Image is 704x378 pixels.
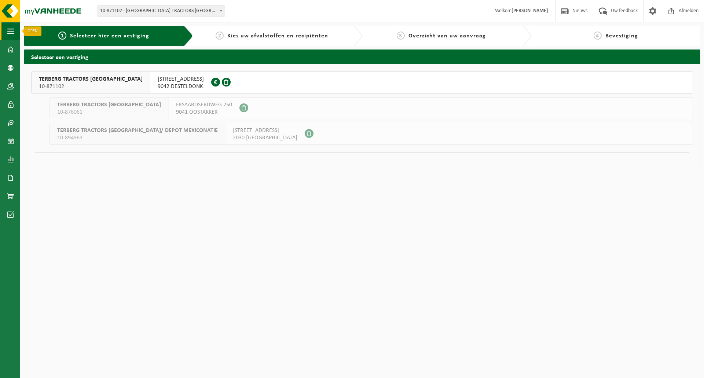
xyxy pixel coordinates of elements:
[176,109,232,116] span: 9041 OOSTAKKER
[227,33,328,39] span: Kies uw afvalstoffen en recipiënten
[57,101,161,109] span: TERBERG TRACTORS [GEOGRAPHIC_DATA]
[57,109,161,116] span: 10-876061
[57,127,218,134] span: TERBERG TRACTORS [GEOGRAPHIC_DATA]/ DEPOT MEXICONATIE
[233,127,297,134] span: [STREET_ADDRESS]
[24,49,700,64] h2: Selecteer een vestiging
[31,71,693,93] button: TERBERG TRACTORS [GEOGRAPHIC_DATA] 10-871102 [STREET_ADDRESS]9042 DESTELDONK
[511,8,548,14] strong: [PERSON_NAME]
[176,101,232,109] span: EKSAARDSERIJWEG 250
[408,33,486,39] span: Overzicht van uw aanvraag
[158,83,204,90] span: 9042 DESTELDONK
[216,32,224,40] span: 2
[58,32,66,40] span: 1
[158,76,204,83] span: [STREET_ADDRESS]
[57,134,218,142] span: 10-894963
[594,32,602,40] span: 4
[39,76,143,83] span: TERBERG TRACTORS [GEOGRAPHIC_DATA]
[97,5,225,16] span: 10-871102 - TERBERG TRACTORS BELGIUM - DESTELDONK
[605,33,638,39] span: Bevestiging
[97,6,225,16] span: 10-871102 - TERBERG TRACTORS BELGIUM - DESTELDONK
[70,33,149,39] span: Selecteer hier een vestiging
[397,32,405,40] span: 3
[233,134,297,142] span: 2030 [GEOGRAPHIC_DATA]
[39,83,143,90] span: 10-871102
